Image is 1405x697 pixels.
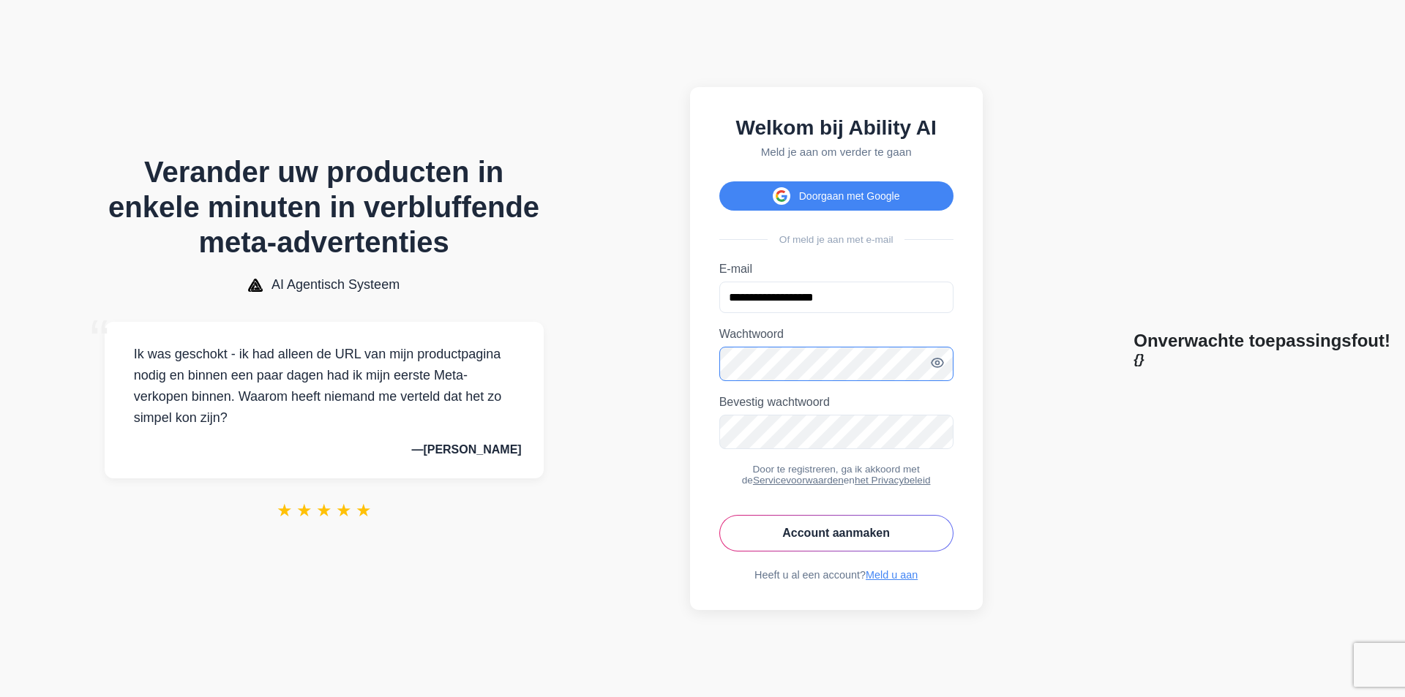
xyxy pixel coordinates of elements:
[742,464,920,486] font: Door te registreren, ga ik akkoord met de
[1134,351,1144,366] font: {}
[799,190,900,202] font: Doorgaan met Google
[356,500,372,520] font: ★
[134,347,502,424] font: Ik was geschokt - ik had alleen de URL van mijn productpagina nodig en binnen een paar dagen had ...
[779,234,893,245] font: Of meld je aan met e-mail
[735,116,936,139] font: Welkom bij Ability AI
[754,569,866,581] font: Heeft u al een account?
[782,527,890,539] font: Account aanmaken
[719,396,830,408] font: Bevestig wachtwoord
[248,279,263,292] img: Logo van het AI Agentic System
[866,569,918,581] a: Meld u aan
[719,181,953,211] button: Doorgaan met Google
[753,475,844,486] a: Servicevoorwaarden
[1134,331,1390,350] font: Onverwachte toepassingsfout!
[411,443,521,456] font: —[PERSON_NAME]
[719,328,784,340] font: Wachtwoord
[719,515,953,551] button: Account aanmaken
[90,308,110,373] font: “
[761,146,912,158] font: Meld je aan om verder te gaan
[844,475,855,486] font: en
[316,500,332,520] font: ★
[108,156,539,258] font: Verander uw producten in enkele minuten in verbluffende meta-advertenties
[271,277,400,292] font: AI Agentisch Systeem
[930,355,945,372] button: Wachtwoord zichtbaarheid in-/uitschakelen
[277,500,293,520] font: ★
[855,475,931,486] a: het Privacybeleid
[719,263,752,275] font: E-mail
[336,500,352,520] font: ★
[296,500,312,520] font: ★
